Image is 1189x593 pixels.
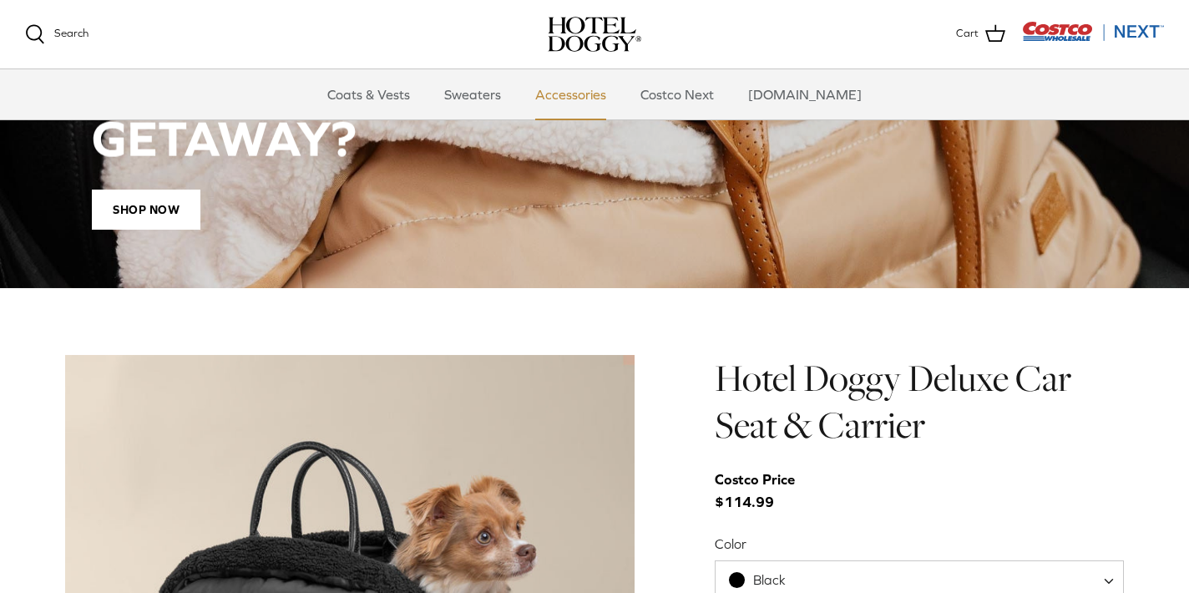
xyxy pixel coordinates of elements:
[54,27,89,39] span: Search
[1022,32,1164,44] a: Visit Costco Next
[753,572,786,587] span: Black
[548,17,641,52] a: hoteldoggy.com hoteldoggycom
[715,535,1124,553] label: Color
[715,355,1124,449] h1: Hotel Doggy Deluxe Car Seat & Carrier
[733,69,877,119] a: [DOMAIN_NAME]
[92,190,200,230] span: Shop Now
[548,17,641,52] img: hoteldoggycom
[956,25,979,43] span: Cart
[429,69,516,119] a: Sweaters
[625,69,729,119] a: Costco Next
[715,469,812,514] span: $114.99
[715,469,795,491] div: Costco Price
[1022,21,1164,42] img: Costco Next
[312,69,425,119] a: Coats & Vests
[25,24,89,44] a: Search
[956,23,1005,45] a: Cart
[716,571,819,589] span: Black
[520,69,621,119] a: Accessories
